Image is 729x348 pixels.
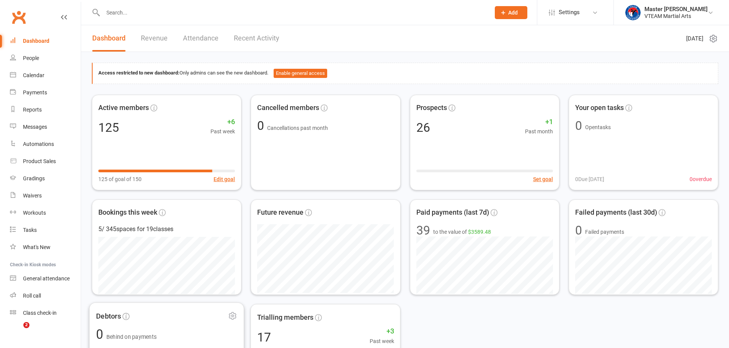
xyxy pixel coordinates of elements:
[370,325,394,337] span: +3
[214,175,235,183] button: Edit goal
[23,124,47,130] div: Messages
[98,70,179,76] strong: Access restricted to new dashboard:
[257,102,319,113] span: Cancelled members
[416,224,430,236] div: 39
[23,275,70,282] div: General attendance
[10,101,81,118] a: Reports
[575,102,624,113] span: Your open tasks
[416,102,447,113] span: Prospects
[575,120,582,132] div: 0
[10,270,81,287] a: General attendance kiosk mode
[23,38,49,44] div: Dashboard
[10,153,81,170] a: Product Sales
[23,293,41,299] div: Roll call
[10,50,81,67] a: People
[274,69,327,78] button: Enable general access
[257,312,313,323] span: Trialling members
[92,25,126,52] a: Dashboard
[23,72,44,78] div: Calendar
[10,204,81,222] a: Workouts
[686,34,703,43] span: [DATE]
[559,4,580,21] span: Settings
[183,25,219,52] a: Attendance
[370,337,394,345] span: Past week
[495,6,527,19] button: Add
[257,118,267,133] span: 0
[575,207,657,218] span: Failed payments (last 30d)
[525,127,553,136] span: Past month
[257,331,271,343] div: 17
[10,170,81,187] a: Gradings
[575,224,582,236] div: 0
[585,124,611,130] span: Open tasks
[96,310,121,322] span: Debtors
[533,175,553,183] button: Set goal
[98,207,157,218] span: Bookings this week
[23,107,42,113] div: Reports
[10,222,81,239] a: Tasks
[23,55,39,61] div: People
[106,333,157,340] span: Behind on payments
[10,287,81,304] a: Roll call
[98,224,235,234] div: 5 / 345 spaces for 19 classes
[416,121,430,134] div: 26
[508,10,518,16] span: Add
[257,207,303,218] span: Future revenue
[525,117,553,128] span: +1
[23,193,42,199] div: Waivers
[10,187,81,204] a: Waivers
[9,8,28,27] a: Clubworx
[23,89,47,95] div: Payments
[23,210,46,216] div: Workouts
[141,25,168,52] a: Revenue
[23,158,56,164] div: Product Sales
[23,141,54,147] div: Automations
[644,6,708,13] div: Master [PERSON_NAME]
[234,25,279,52] a: Recent Activity
[267,125,328,131] span: Cancellations past month
[101,7,485,18] input: Search...
[23,322,29,328] span: 2
[23,310,57,316] div: Class check-in
[23,227,37,233] div: Tasks
[210,127,235,136] span: Past week
[10,239,81,256] a: What's New
[433,228,491,236] span: to the value of
[585,228,624,236] span: Failed payments
[23,244,51,250] div: What's New
[98,175,142,183] span: 125 of goal of 150
[468,229,491,235] span: $3589.48
[10,136,81,153] a: Automations
[10,84,81,101] a: Payments
[96,327,106,342] span: 0
[10,118,81,136] a: Messages
[10,32,81,50] a: Dashboard
[575,175,604,183] span: 0 Due [DATE]
[8,322,26,340] iframe: Intercom live chat
[644,13,708,19] div: VTEAM Martial Arts
[625,5,641,20] img: thumb_image1628552580.png
[98,102,149,113] span: Active members
[210,117,235,128] span: +6
[98,69,712,78] div: Only admins can see the new dashboard.
[98,121,119,134] div: 125
[10,67,81,84] a: Calendar
[690,175,712,183] span: 0 overdue
[416,207,489,218] span: Paid payments (last 7d)
[10,304,81,322] a: Class kiosk mode
[23,175,45,181] div: Gradings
